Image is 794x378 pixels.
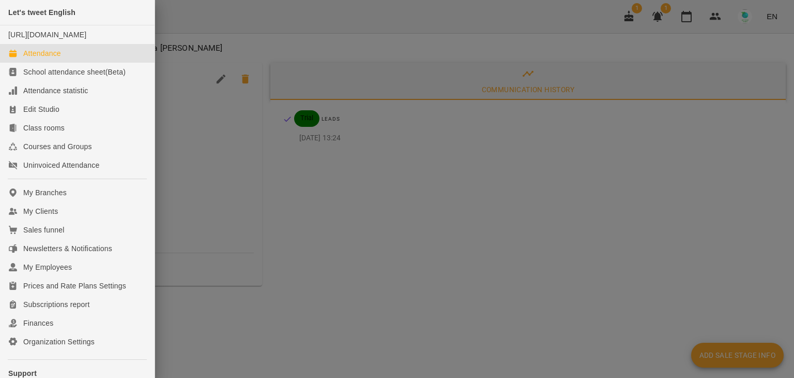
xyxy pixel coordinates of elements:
div: Attendance [23,48,61,59]
div: Attendance statistic [23,85,88,96]
div: Class rooms [23,123,65,133]
div: Finances [23,318,53,328]
div: Prices and Rate Plans Settings [23,281,126,291]
div: Edit Studio [23,104,59,114]
div: My Employees [23,262,72,272]
div: Courses and Groups [23,141,92,152]
div: Organization Settings [23,337,95,347]
a: [URL][DOMAIN_NAME] [8,31,86,39]
div: Subscriptions report [23,299,90,310]
span: Let's tweet English [8,8,75,17]
div: Sales funnel [23,225,64,235]
div: Newsletters & Notifications [23,243,112,254]
div: School attendance sheet(Beta) [23,67,126,77]
div: Uninvoiced Attendance [23,160,99,170]
div: My Clients [23,206,58,216]
div: My Branches [23,187,67,198]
